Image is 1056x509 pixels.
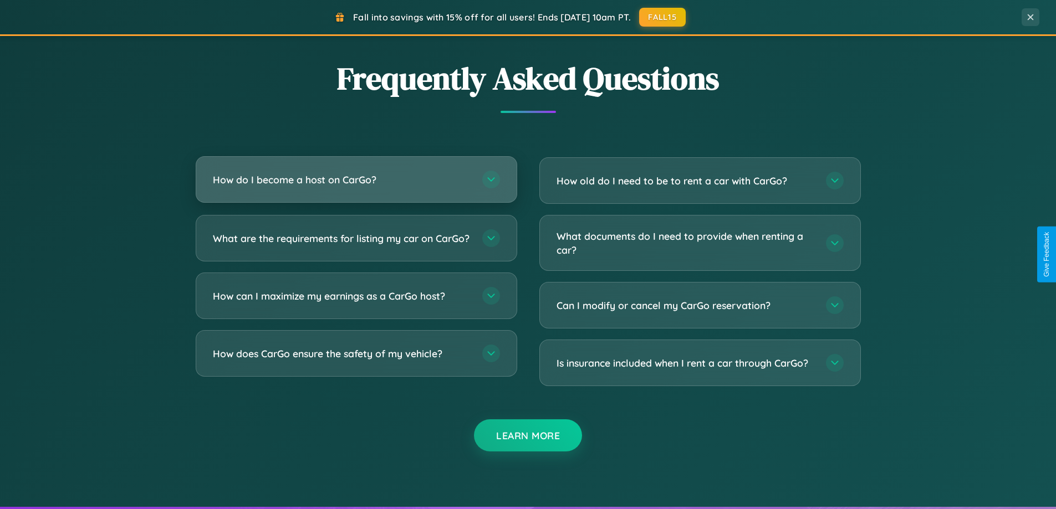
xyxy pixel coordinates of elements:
[213,289,471,303] h3: How can I maximize my earnings as a CarGo host?
[557,356,815,370] h3: Is insurance included when I rent a car through CarGo?
[213,173,471,187] h3: How do I become a host on CarGo?
[1043,232,1050,277] div: Give Feedback
[557,174,815,188] h3: How old do I need to be to rent a car with CarGo?
[474,419,582,451] button: Learn More
[557,299,815,312] h3: Can I modify or cancel my CarGo reservation?
[639,8,686,27] button: FALL15
[196,57,861,100] h2: Frequently Asked Questions
[557,229,815,256] h3: What documents do I need to provide when renting a car?
[213,347,471,361] h3: How does CarGo ensure the safety of my vehicle?
[353,12,631,23] span: Fall into savings with 15% off for all users! Ends [DATE] 10am PT.
[213,232,471,245] h3: What are the requirements for listing my car on CarGo?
